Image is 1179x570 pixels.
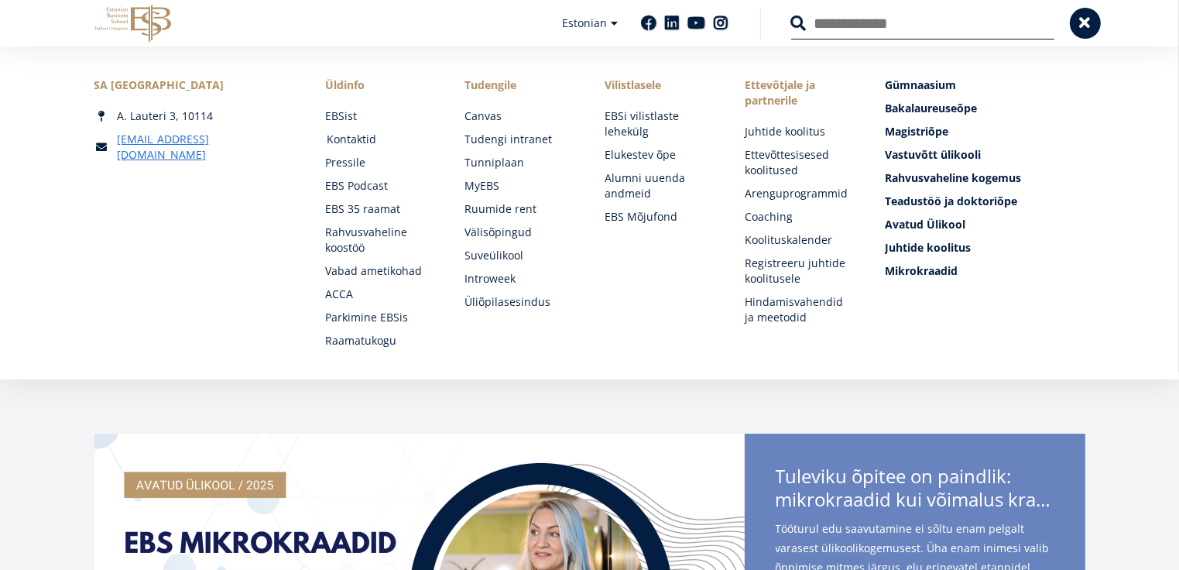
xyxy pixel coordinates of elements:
[118,132,294,163] a: [EMAIL_ADDRESS][DOMAIN_NAME]
[885,217,965,232] span: Avatud Ülikool
[885,240,971,255] span: Juhtide koolitus
[776,465,1054,516] span: Tuleviku õpitee on paindlik:
[325,310,434,325] a: Parkimine EBSis
[325,225,434,256] a: Rahvusvaheline koostöö
[605,77,714,93] span: Vilistlasele
[688,15,706,31] a: Youtube
[642,15,657,31] a: Facebook
[745,232,854,248] a: Koolituskalender
[885,194,1017,208] span: Teadustöö ja doktoriõpe
[325,287,434,302] a: ACCA
[745,147,854,178] a: Ettevõttesisesed koolitused
[325,77,434,93] span: Üldinfo
[885,124,1085,139] a: Magistriõpe
[885,77,956,92] span: Gümnaasium
[465,294,574,310] a: Üliõpilasesindus
[325,333,434,349] a: Raamatukogu
[465,178,574,194] a: MyEBS
[714,15,729,31] a: Instagram
[605,108,714,139] a: EBSi vilistlaste lehekülg
[745,186,854,201] a: Arenguprogrammid
[745,124,854,139] a: Juhtide koolitus
[465,108,574,124] a: Canvas
[745,294,854,325] a: Hindamisvahendid ja meetodid
[885,147,1085,163] a: Vastuvõtt ülikooli
[885,263,1085,279] a: Mikrokraadid
[885,170,1021,185] span: Rahvusvaheline kogemus
[885,101,977,115] span: Bakalaureuseõpe
[465,132,574,147] a: Tudengi intranet
[885,194,1085,209] a: Teadustöö ja doktoriõpe
[325,263,434,279] a: Vabad ametikohad
[465,271,574,287] a: Introweek
[465,155,574,170] a: Tunniplaan
[745,256,854,287] a: Registreeru juhtide koolitusele
[745,209,854,225] a: Coaching
[465,248,574,263] a: Suveülikool
[885,170,1085,186] a: Rahvusvaheline kogemus
[885,217,1085,232] a: Avatud Ülikool
[885,101,1085,116] a: Bakalaureuseõpe
[885,147,981,162] span: Vastuvõtt ülikooli
[776,488,1054,511] span: mikrokraadid kui võimalus kraadini jõudmiseks
[465,201,574,217] a: Ruumide rent
[325,178,434,194] a: EBS Podcast
[605,147,714,163] a: Elukestev õpe
[885,77,1085,93] a: Gümnaasium
[745,77,854,108] span: Ettevõtjale ja partnerile
[465,77,574,93] a: Tudengile
[325,201,434,217] a: EBS 35 raamat
[325,155,434,170] a: Pressile
[885,240,1085,256] a: Juhtide koolitus
[327,132,436,147] a: Kontaktid
[94,77,294,93] div: SA [GEOGRAPHIC_DATA]
[605,209,714,225] a: EBS Mõjufond
[885,263,958,278] span: Mikrokraadid
[94,108,294,124] div: A. Lauteri 3, 10114
[885,124,948,139] span: Magistriõpe
[605,170,714,201] a: Alumni uuenda andmeid
[665,15,680,31] a: Linkedin
[465,225,574,240] a: Välisõpingud
[325,108,434,124] a: EBSist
